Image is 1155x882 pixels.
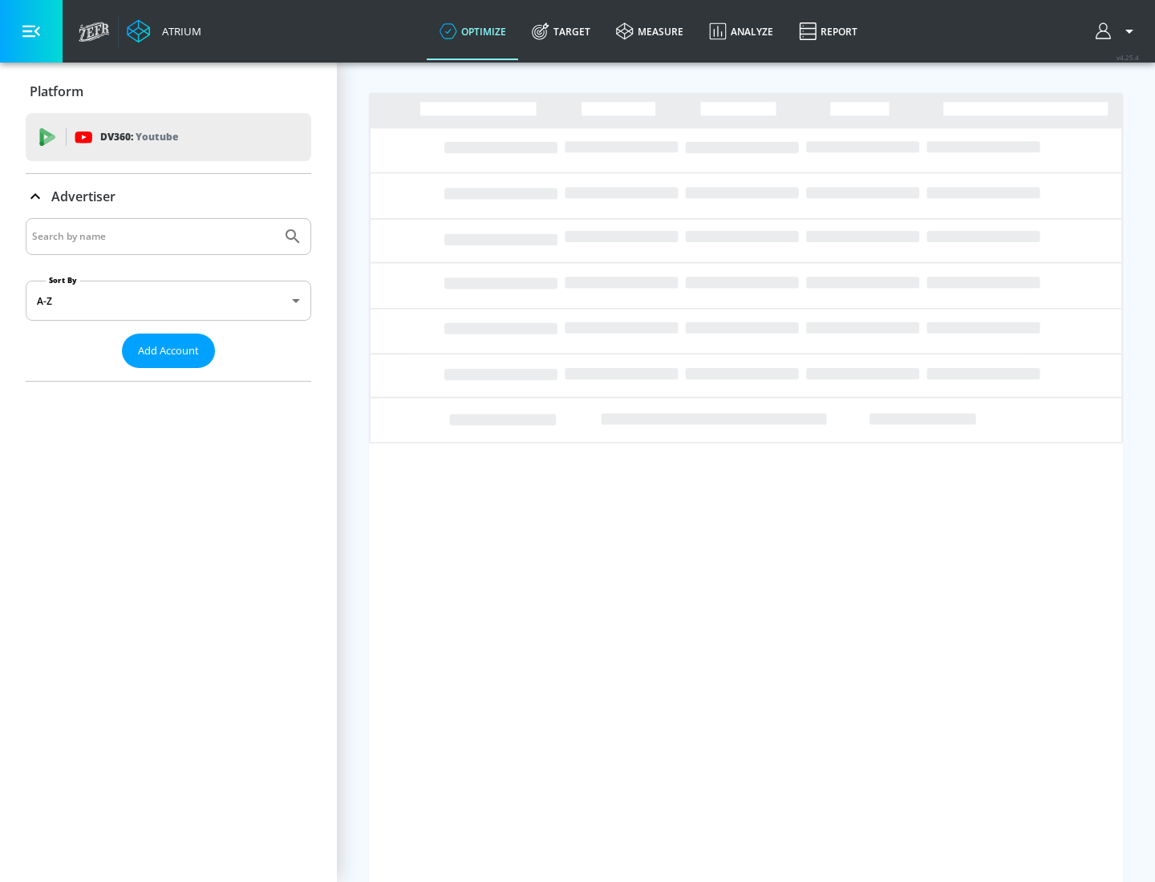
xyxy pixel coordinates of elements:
a: Report [786,2,870,60]
p: Advertiser [51,188,115,205]
p: DV360: [100,128,178,146]
div: Advertiser [26,174,311,219]
a: optimize [427,2,519,60]
a: Target [519,2,603,60]
div: DV360: Youtube [26,113,311,161]
div: Platform [26,69,311,114]
a: Analyze [696,2,786,60]
input: Search by name [32,226,275,247]
div: Advertiser [26,218,311,381]
label: Sort By [46,275,80,285]
p: Platform [30,83,83,100]
div: A-Z [26,281,311,321]
div: Atrium [156,24,201,38]
button: Add Account [122,334,215,368]
span: Add Account [138,342,199,360]
span: v 4.25.4 [1116,53,1139,62]
p: Youtube [136,128,178,145]
a: measure [603,2,696,60]
a: Atrium [127,19,201,43]
nav: list of Advertiser [26,368,311,381]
